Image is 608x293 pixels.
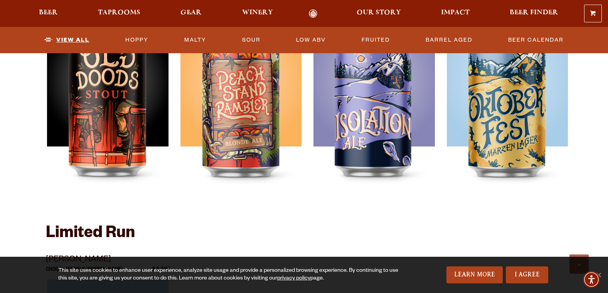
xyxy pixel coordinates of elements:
[506,266,548,283] a: I Agree
[293,31,329,49] a: Low ABV
[277,276,310,282] a: privacy policy
[505,9,563,18] a: Beer Finder
[510,10,558,16] span: Beer Finder
[46,253,170,267] p: [PERSON_NAME]
[46,225,563,244] h2: Limited Run
[436,9,475,18] a: Impact
[299,9,328,18] a: Odell Home
[180,14,301,207] img: Peach Stand Rambler
[423,31,475,49] a: Barrel Aged
[505,31,567,49] a: Beer Calendar
[583,271,600,288] div: Accessibility Menu
[359,31,393,49] a: Fruited
[98,10,140,16] span: Taprooms
[180,10,202,16] span: Gear
[175,9,207,18] a: Gear
[357,10,401,16] span: Our Story
[446,266,503,283] a: Learn More
[34,9,63,18] a: Beer
[569,254,589,274] a: Scroll to top
[39,10,58,16] span: Beer
[237,9,278,18] a: Winery
[122,31,152,49] a: Hoppy
[313,14,435,207] img: Isolation Ale
[58,267,400,283] div: This site uses cookies to enhance user experience, analyze site usage and provide a personalized ...
[441,10,470,16] span: Impact
[47,14,168,207] img: Old Doods
[239,31,264,49] a: Sour
[181,31,209,49] a: Malty
[41,31,93,49] a: View All
[93,9,145,18] a: Taprooms
[352,9,406,18] a: Our Story
[447,14,568,207] img: Oktoberfest
[242,10,273,16] span: Winery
